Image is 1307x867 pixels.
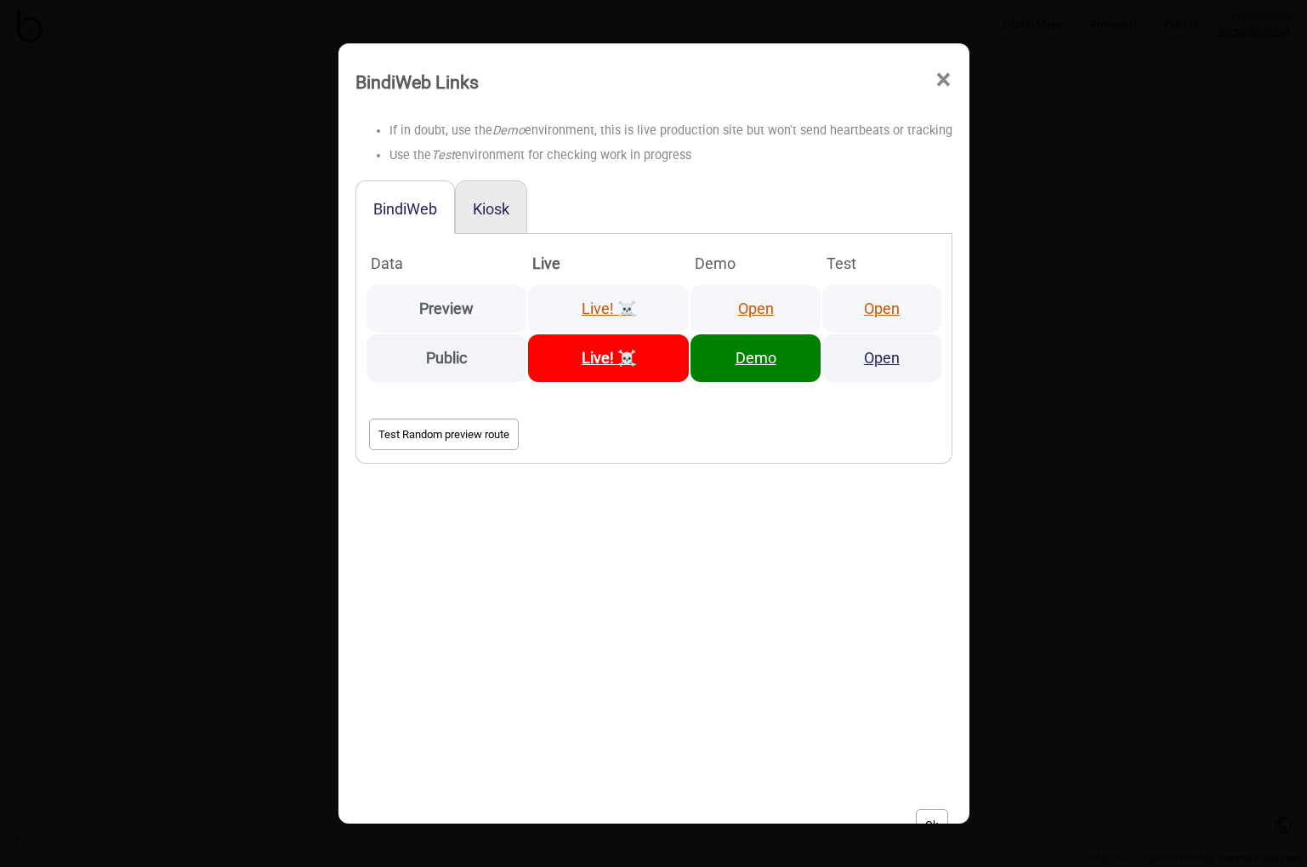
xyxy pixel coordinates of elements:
[426,349,467,367] strong: Public
[473,200,509,218] button: Kiosk
[532,254,560,272] strong: Live
[935,52,952,108] span: ×
[431,148,455,163] i: Test
[355,64,479,100] div: BindiWeb Links
[367,244,527,283] th: Data
[864,349,900,367] a: Open
[738,299,774,317] a: Open
[369,419,519,450] button: Test Random preview route
[582,349,636,367] a: Live! ☠️
[492,123,525,138] i: Demo
[419,299,474,317] strong: Preview
[822,244,940,283] th: Test
[916,809,948,841] button: Ok
[582,299,636,317] a: Live! ☠️
[373,200,437,218] button: BindiWeb
[864,299,900,317] a: Open
[736,349,776,367] a: Demo
[389,119,952,144] li: If in doubt, use the environment, this is live production site but won't send heartbeats or tracking
[389,144,952,168] li: Use the environment for checking work in progress
[690,244,821,283] th: Demo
